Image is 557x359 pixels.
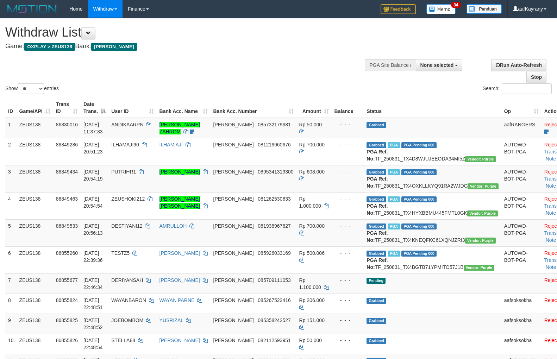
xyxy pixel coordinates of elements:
[83,122,103,134] span: [DATE] 11:37:33
[213,169,254,175] span: [PERSON_NAME]
[367,257,388,270] b: PGA Ref. No:
[364,138,501,165] td: TF_250831_TX4D8WJUJEEODA34MI5Z
[367,251,386,257] span: Grabbed
[388,142,400,148] span: Marked by aafRornrotha
[17,314,53,334] td: ZEUS138
[111,277,143,283] span: DERIYANSAH
[388,223,400,229] span: Marked by aafRornrotha
[546,156,556,162] a: Note
[299,277,321,290] span: Rp 1.100.000
[334,121,361,128] div: - - -
[5,4,59,14] img: MOTION_logo.png
[258,277,290,283] span: Copy 085709111053 to clipboard
[334,222,361,229] div: - - -
[467,4,502,14] img: panduan.png
[367,298,386,304] span: Grabbed
[367,338,386,344] span: Grabbed
[501,219,542,246] td: AUTOWD-BOT-PGA
[111,122,143,127] span: ANDIKAARPN
[5,294,17,314] td: 8
[502,83,552,94] input: Search:
[83,250,103,263] span: [DATE] 22:39:36
[5,334,17,354] td: 10
[299,142,325,147] span: Rp 700.000
[5,138,17,165] td: 2
[546,237,556,243] a: Note
[18,83,44,94] select: Showentries
[157,98,211,118] th: Bank Acc. Name: activate to sort column ascending
[401,142,437,148] span: PGA Pending
[546,183,556,189] a: Note
[5,43,364,50] h4: Game: Bank:
[381,4,416,14] img: Feedback.jpg
[56,122,78,127] span: 86830016
[83,142,103,155] span: [DATE] 20:51:23
[365,59,415,71] div: PGA Site Balance /
[526,71,546,83] a: Stop
[334,250,361,257] div: - - -
[501,98,542,118] th: Op: activate to sort column ascending
[159,338,200,343] a: [PERSON_NAME]
[159,250,200,256] a: [PERSON_NAME]
[159,297,195,303] a: WAYAN PARNE
[111,142,139,147] span: ILHAMAJI90
[83,317,103,330] span: [DATE] 22:48:52
[364,246,501,273] td: TF_250831_TX4BGTB71YPMITO57J1B
[17,273,53,294] td: ZEUS138
[258,297,290,303] span: Copy 085267522416 to clipboard
[388,196,400,202] span: Marked by aafRornrotha
[467,210,498,216] span: Vendor URL: https://trx4.1velocity.biz
[367,149,388,162] b: PGA Ref. No:
[367,318,386,324] span: Grabbed
[388,169,400,175] span: Marked by aafRornrotha
[501,246,542,273] td: AUTOWD-BOT-PGA
[56,297,78,303] span: 86855824
[299,196,321,209] span: Rp 1.000.000
[5,314,17,334] td: 9
[334,141,361,148] div: - - -
[334,168,361,175] div: - - -
[501,294,542,314] td: aafsoksokha
[468,183,498,189] span: Vendor URL: https://trx4.1velocity.biz
[56,277,78,283] span: 86855677
[83,223,103,236] span: [DATE] 20:56:13
[159,317,183,323] a: YUSRIZAL
[364,192,501,219] td: TF_250831_TX4HYXBBMU445FMTL0GK
[420,62,454,68] span: None selected
[5,219,17,246] td: 5
[56,196,78,202] span: 86849463
[299,317,325,323] span: Rp 151.000
[17,334,53,354] td: ZEUS138
[56,317,78,323] span: 86855825
[501,334,542,354] td: aafsoksokha
[91,43,137,51] span: [PERSON_NAME]
[416,59,463,71] button: None selected
[501,192,542,219] td: AUTOWD-BOT-PGA
[17,138,53,165] td: ZEUS138
[5,98,17,118] th: ID
[367,203,388,216] b: PGA Ref. No:
[258,169,293,175] span: Copy 0895341319300 to clipboard
[483,83,552,94] label: Search:
[159,122,200,134] a: [PERSON_NAME] ZAHROM
[5,246,17,273] td: 6
[299,169,325,175] span: Rp 608.000
[299,297,325,303] span: Rp 206.000
[367,196,386,202] span: Grabbed
[213,142,254,147] span: [PERSON_NAME]
[5,273,17,294] td: 7
[401,196,437,202] span: PGA Pending
[111,223,142,229] span: DESTIYANI12
[111,250,130,256] span: TESTZ5
[56,250,78,256] span: 86855260
[211,98,296,118] th: Bank Acc. Number: activate to sort column ascending
[546,264,556,270] a: Note
[83,196,103,209] span: [DATE] 20:54:54
[258,223,290,229] span: Copy 081938967827 to clipboard
[258,196,290,202] span: Copy 081262530633 to clipboard
[299,122,322,127] span: Rp 50.000
[334,277,361,284] div: - - -
[213,250,254,256] span: [PERSON_NAME]
[213,317,254,323] span: [PERSON_NAME]
[17,246,53,273] td: ZEUS138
